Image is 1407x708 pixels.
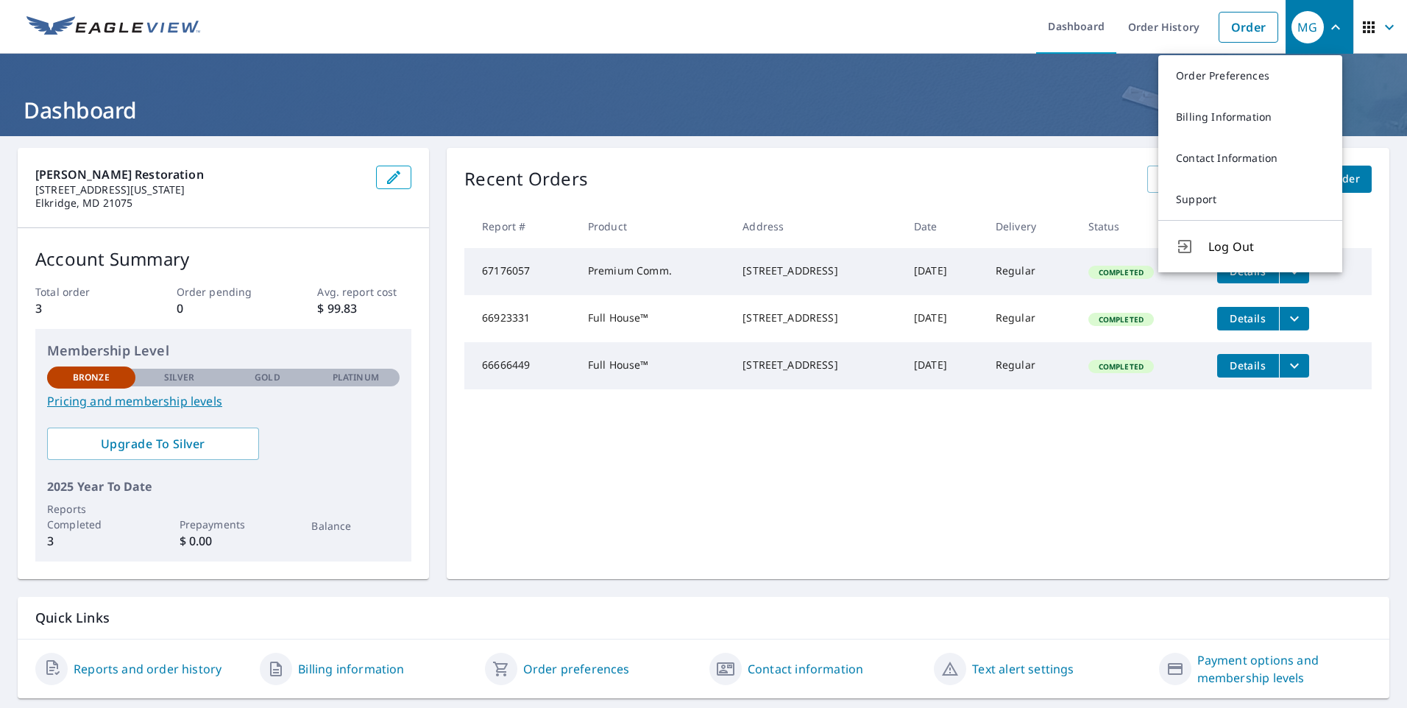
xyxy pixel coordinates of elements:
[180,517,268,532] p: Prepayments
[576,205,731,248] th: Product
[73,371,110,384] p: Bronze
[748,660,863,678] a: Contact information
[333,371,379,384] p: Platinum
[1158,55,1342,96] a: Order Preferences
[902,342,984,389] td: [DATE]
[47,341,400,361] p: Membership Level
[1226,311,1270,325] span: Details
[35,246,411,272] p: Account Summary
[1158,179,1342,220] a: Support
[1158,96,1342,138] a: Billing Information
[464,295,576,342] td: 66923331
[177,300,271,317] p: 0
[47,478,400,495] p: 2025 Year To Date
[35,183,364,197] p: [STREET_ADDRESS][US_STATE]
[1197,651,1372,687] a: Payment options and membership levels
[1279,307,1309,330] button: filesDropdownBtn-66923331
[1090,361,1152,372] span: Completed
[1208,238,1325,255] span: Log Out
[1077,205,1205,248] th: Status
[743,358,890,372] div: [STREET_ADDRESS]
[464,248,576,295] td: 67176057
[35,300,130,317] p: 3
[984,248,1077,295] td: Regular
[464,166,588,193] p: Recent Orders
[1090,314,1152,325] span: Completed
[464,205,576,248] th: Report #
[743,311,890,325] div: [STREET_ADDRESS]
[177,284,271,300] p: Order pending
[576,248,731,295] td: Premium Comm.
[59,436,247,452] span: Upgrade To Silver
[26,16,200,38] img: EV Logo
[1158,220,1342,272] button: Log Out
[464,342,576,389] td: 66666449
[972,660,1074,678] a: Text alert settings
[902,248,984,295] td: [DATE]
[47,392,400,410] a: Pricing and membership levels
[35,166,364,183] p: [PERSON_NAME] Restoration
[902,295,984,342] td: [DATE]
[1147,166,1252,193] a: View All Orders
[1217,307,1279,330] button: detailsBtn-66923331
[984,205,1077,248] th: Delivery
[523,660,630,678] a: Order preferences
[255,371,280,384] p: Gold
[317,284,411,300] p: Avg. report cost
[984,295,1077,342] td: Regular
[743,263,890,278] div: [STREET_ADDRESS]
[311,518,400,534] p: Balance
[576,295,731,342] td: Full House™
[1291,11,1324,43] div: MG
[1090,267,1152,277] span: Completed
[317,300,411,317] p: $ 99.83
[1217,354,1279,378] button: detailsBtn-66666449
[35,197,364,210] p: Elkridge, MD 21075
[35,609,1372,627] p: Quick Links
[47,428,259,460] a: Upgrade To Silver
[47,501,135,532] p: Reports Completed
[18,95,1389,125] h1: Dashboard
[1279,354,1309,378] button: filesDropdownBtn-66666449
[180,532,268,550] p: $ 0.00
[902,205,984,248] th: Date
[984,342,1077,389] td: Regular
[1158,138,1342,179] a: Contact Information
[1226,358,1270,372] span: Details
[164,371,195,384] p: Silver
[298,660,404,678] a: Billing information
[576,342,731,389] td: Full House™
[35,284,130,300] p: Total order
[74,660,221,678] a: Reports and order history
[731,205,902,248] th: Address
[1219,12,1278,43] a: Order
[47,532,135,550] p: 3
